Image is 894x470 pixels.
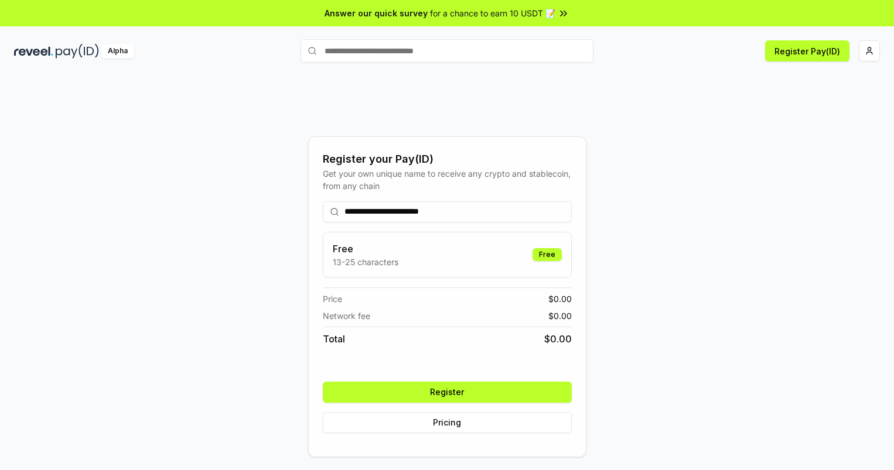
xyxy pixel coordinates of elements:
[533,248,562,261] div: Free
[430,7,555,19] span: for a chance to earn 10 USDT 📝
[544,332,572,346] span: $ 0.00
[333,242,398,256] h3: Free
[323,167,572,192] div: Get your own unique name to receive any crypto and stablecoin, from any chain
[323,151,572,167] div: Register your Pay(ID)
[323,382,572,403] button: Register
[323,412,572,433] button: Pricing
[323,332,345,346] span: Total
[765,40,849,61] button: Register Pay(ID)
[101,44,134,59] div: Alpha
[333,256,398,268] p: 13-25 characters
[325,7,428,19] span: Answer our quick survey
[548,293,572,305] span: $ 0.00
[548,310,572,322] span: $ 0.00
[323,310,370,322] span: Network fee
[14,44,53,59] img: reveel_dark
[323,293,342,305] span: Price
[56,44,99,59] img: pay_id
